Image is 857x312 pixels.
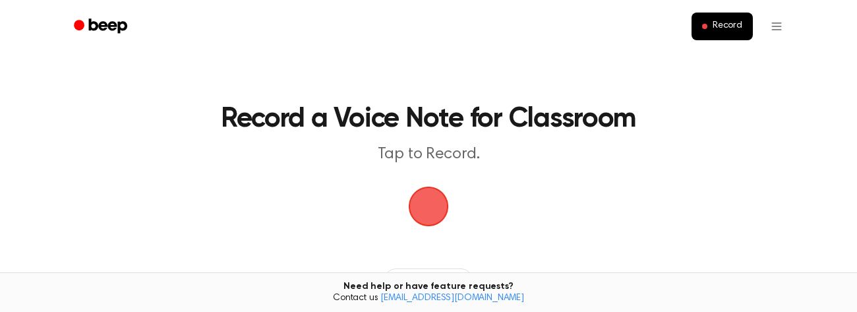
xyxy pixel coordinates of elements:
[692,13,753,40] button: Record
[65,14,139,40] a: Beep
[175,144,682,166] p: Tap to Record.
[385,268,472,290] button: Recording History
[713,20,742,32] span: Record
[8,293,849,305] span: Contact us
[409,187,448,226] img: Beep Logo
[380,294,524,303] a: [EMAIL_ADDRESS][DOMAIN_NAME]
[142,106,715,133] h1: Record a Voice Note for Classroom
[761,11,792,42] button: Open menu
